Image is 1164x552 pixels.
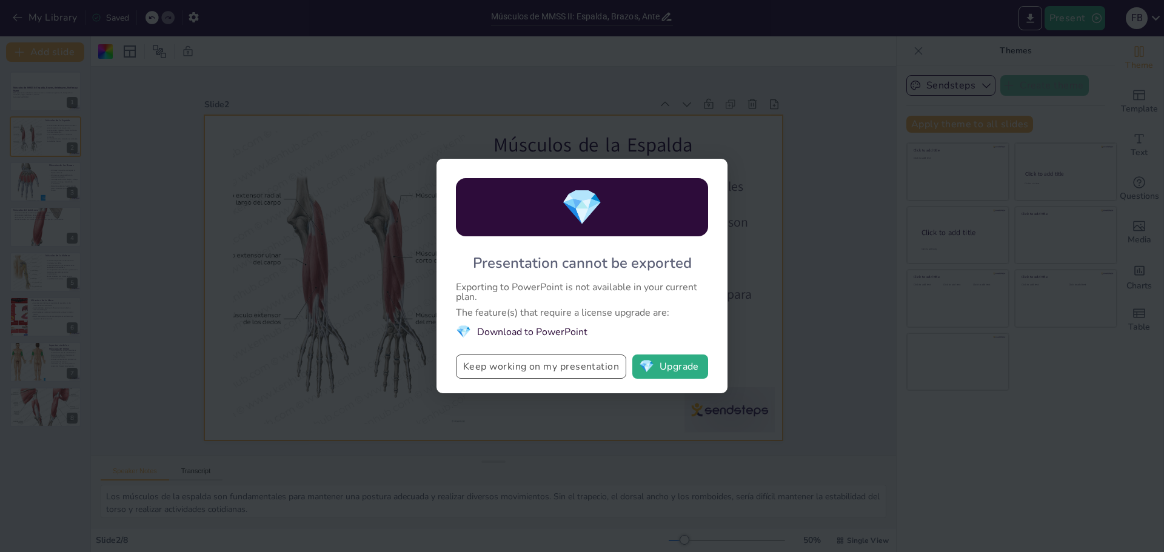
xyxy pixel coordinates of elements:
li: Download to PowerPoint [456,324,708,340]
div: Presentation cannot be exported [473,253,692,273]
span: diamond [561,184,603,231]
span: diamond [456,324,471,340]
button: diamondUpgrade [632,354,708,379]
div: The feature(s) that require a license upgrade are: [456,308,708,318]
div: Exporting to PowerPoint is not available in your current plan. [456,282,708,302]
button: Keep working on my presentation [456,354,626,379]
span: diamond [639,361,654,373]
